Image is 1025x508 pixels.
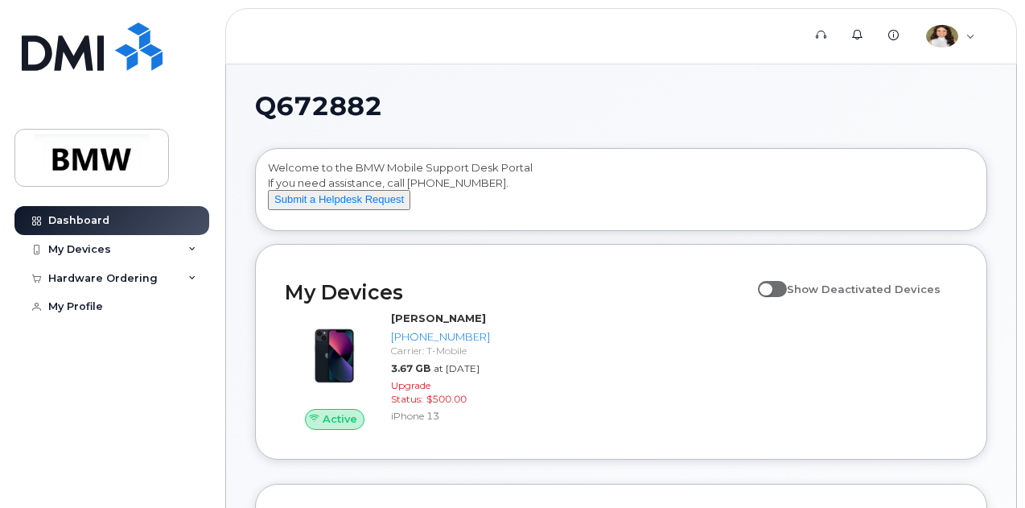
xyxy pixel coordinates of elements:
[268,192,410,205] a: Submit a Helpdesk Request
[255,94,382,118] span: Q672882
[268,190,410,210] button: Submit a Helpdesk Request
[758,274,771,287] input: Show Deactivated Devices
[426,393,467,405] span: $500.00
[285,311,496,429] a: Active[PERSON_NAME][PHONE_NUMBER]Carrier: T-Mobile3.67 GBat [DATE]Upgrade Status:$500.00iPhone 13
[391,409,490,423] div: iPhone 13
[391,329,490,345] div: [PHONE_NUMBER]
[323,411,357,427] span: Active
[391,362,430,374] span: 3.67 GB
[434,362,480,374] span: at [DATE]
[268,160,974,225] div: Welcome to the BMW Mobile Support Desk Portal If you need assistance, call [PHONE_NUMBER].
[391,344,490,357] div: Carrier: T-Mobile
[298,319,372,393] img: image20231002-3703462-1ig824h.jpeg
[391,379,430,405] span: Upgrade Status:
[391,312,486,324] strong: [PERSON_NAME]
[285,280,750,304] h2: My Devices
[787,283,941,295] span: Show Deactivated Devices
